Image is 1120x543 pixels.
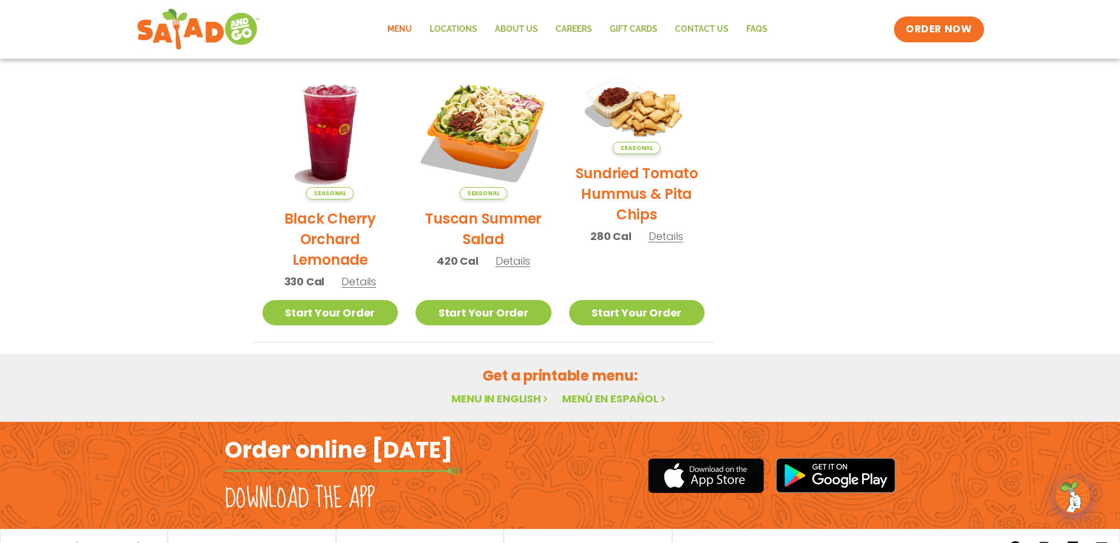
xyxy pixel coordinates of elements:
[601,16,666,43] a: GIFT CARDS
[569,300,705,325] a: Start Your Order
[894,16,983,42] a: ORDER NOW
[486,16,547,43] a: About Us
[225,468,460,474] img: fork
[460,187,507,199] span: Seasonal
[262,300,398,325] a: Start Your Order
[421,16,486,43] a: Locations
[416,64,551,200] img: Product photo for Tuscan Summer Salad
[547,16,601,43] a: Careers
[416,208,551,249] h2: Tuscan Summer Salad
[648,457,764,495] img: appstore
[225,482,375,515] h2: Download the app
[225,435,453,464] h2: Order online [DATE]
[137,6,261,53] img: new-SAG-logo-768×292
[562,391,668,406] a: Menú en español
[1056,479,1089,512] img: wpChatIcon
[437,253,478,269] span: 420 Cal
[666,16,737,43] a: Contact Us
[906,22,972,36] span: ORDER NOW
[306,187,354,199] span: Seasonal
[341,274,376,289] span: Details
[496,254,530,268] span: Details
[262,64,398,200] img: Product photo for Black Cherry Orchard Lemonade
[569,64,705,155] img: Product photo for Sundried Tomato Hummus & Pita Chips
[416,300,551,325] a: Start Your Order
[254,365,867,386] h2: Get a printable menu:
[776,458,896,493] img: google_play
[262,208,398,270] h2: Black Cherry Orchard Lemonade
[613,142,660,154] span: Seasonal
[590,228,632,244] span: 280 Cal
[378,16,776,43] nav: Menu
[649,229,683,244] span: Details
[284,274,325,289] span: 330 Cal
[451,391,550,406] a: Menu in English
[569,163,705,225] h2: Sundried Tomato Hummus & Pita Chips
[737,16,776,43] a: FAQs
[378,16,421,43] a: Menu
